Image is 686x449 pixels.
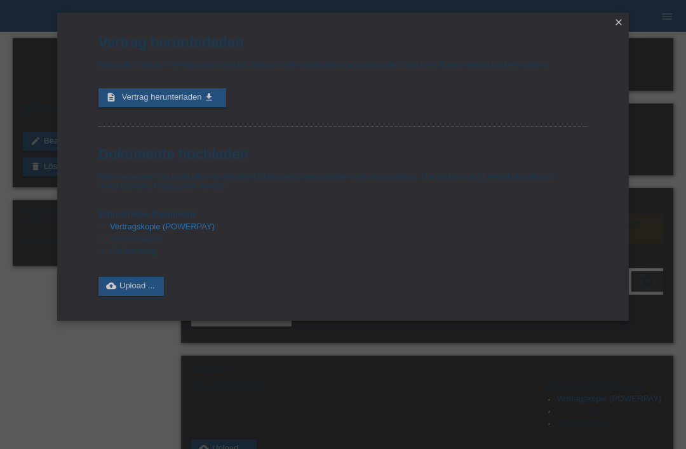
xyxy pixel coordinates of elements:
[122,92,202,102] span: Vertrag herunterladen
[110,234,588,246] li: ID-/Passkopie
[98,171,588,191] p: Bitte vergessen Sie nicht die erforderlichen Dokumente hochzuladen und zu bestätigen. Nur so kann...
[98,60,588,69] p: Bitte laden Sie den Vertrag jetzt herunter. Danach bitte ausdrucken, unterschreiben und vom Kunde...
[204,92,214,102] i: get_app
[98,88,226,107] a: description Vertrag herunterladen get_app
[614,17,624,27] i: close
[110,222,215,231] a: Vertragskopie (POWERPAY)
[106,281,116,291] i: cloud_upload
[610,16,627,30] a: close
[110,246,588,258] li: Kaufquittung
[98,210,588,219] h4: Erforderliche Dokumente
[106,92,116,102] i: description
[98,34,588,50] h1: Vertrag herunterladen
[98,146,588,162] h1: Dokumente hochladen
[98,277,164,296] a: cloud_uploadUpload ...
